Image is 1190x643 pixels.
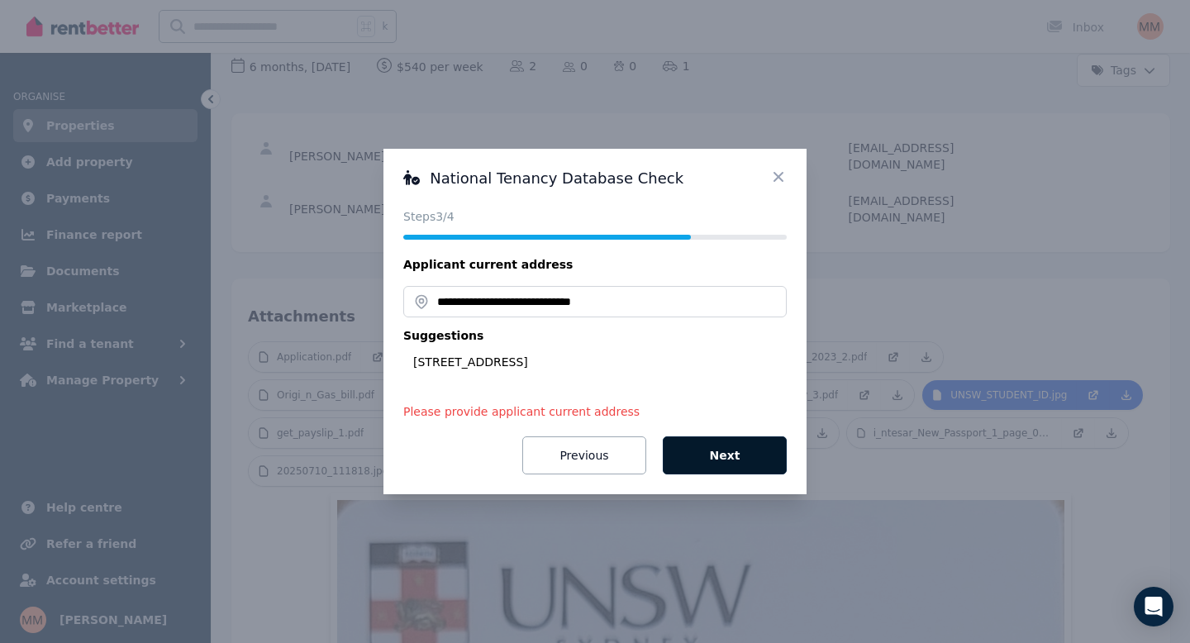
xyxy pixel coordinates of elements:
[403,327,787,344] p: Suggestions
[413,354,787,370] div: [STREET_ADDRESS]
[403,256,787,273] legend: Applicant current address
[403,169,787,188] h3: National Tenancy Database Check
[403,403,787,420] p: Please provide applicant current address
[1134,587,1173,626] div: Open Intercom Messenger
[403,208,787,225] p: Steps 3 /4
[522,436,646,474] button: Previous
[663,436,787,474] button: Next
